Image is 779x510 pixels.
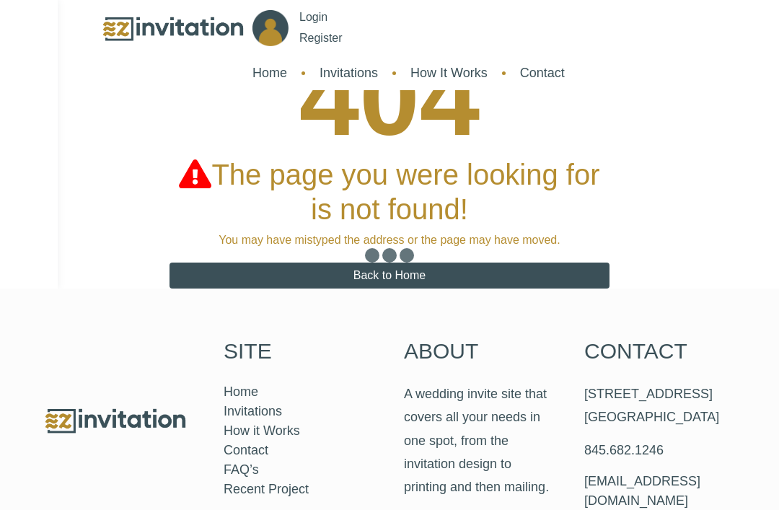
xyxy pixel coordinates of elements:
a: How It Works [403,56,495,90]
p: Contact [584,332,687,371]
img: logo.png [43,405,188,436]
p: A wedding invite site that covers all your needs in one spot, from the invitation design to print... [404,382,555,499]
a: Home [224,382,258,402]
a: FAQ’s [224,460,259,480]
img: logo.png [101,14,245,45]
a: Contact [224,441,268,460]
p: Site [224,332,272,371]
a: Recent Project [224,480,309,499]
p: [STREET_ADDRESS] [GEOGRAPHIC_DATA] [584,382,719,429]
h1: 404 [170,43,609,151]
img: ico_account.png [252,10,289,46]
a: Contact [513,56,572,90]
p: About [404,332,478,371]
h4: The page you were looking for is not found! [170,157,609,227]
p: Login Register [299,7,343,49]
a: Home [245,56,294,90]
p: You may have mistyped the address or the page may have moved. [170,230,609,251]
a: Back to Home [170,263,609,289]
a: Invitations [312,56,385,90]
a: How it Works [224,421,300,441]
a: 845.682.1246 [584,441,664,460]
a: Invitations [224,402,282,421]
